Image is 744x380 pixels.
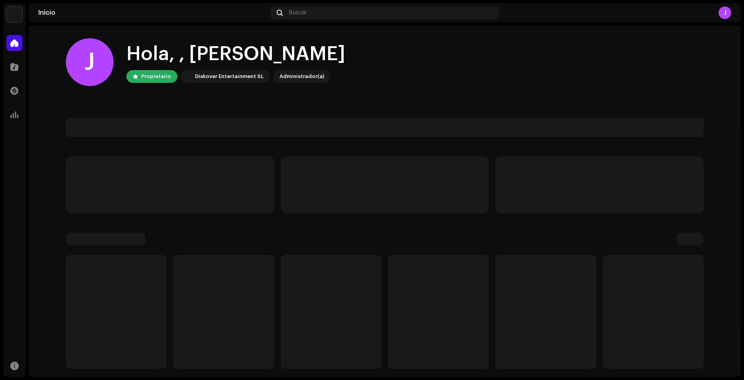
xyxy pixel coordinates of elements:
[718,6,731,19] div: J
[279,72,324,81] div: Administrador(a)
[141,72,171,81] div: Propietario
[195,72,264,81] div: Diskover Entertainment SL
[289,10,307,16] span: Buscar
[6,6,22,22] img: 297a105e-aa6c-4183-9ff4-27133c00f2e2
[38,10,267,16] div: Inicio
[126,41,345,67] div: Hola, , [PERSON_NAME]
[182,72,192,81] img: 297a105e-aa6c-4183-9ff4-27133c00f2e2
[66,38,114,86] div: J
